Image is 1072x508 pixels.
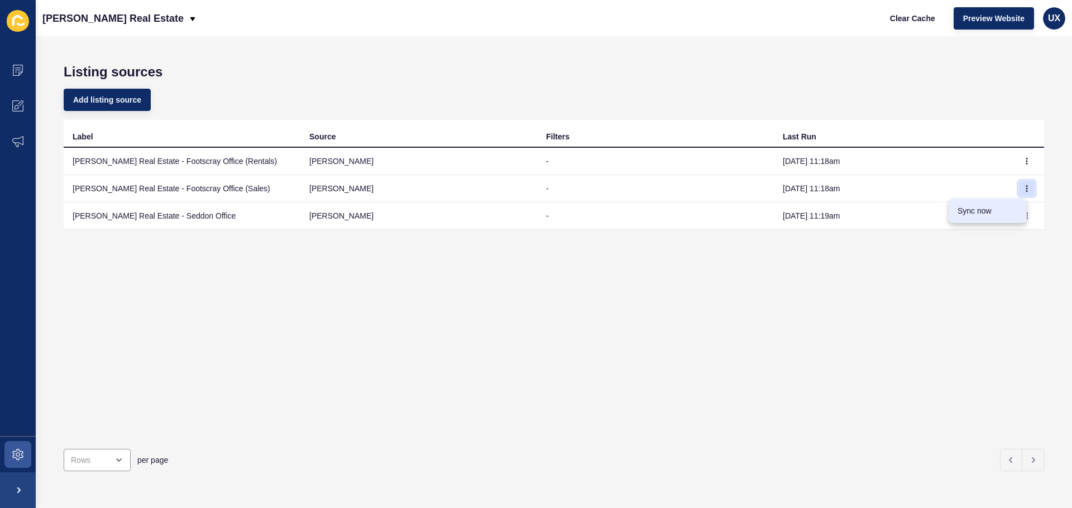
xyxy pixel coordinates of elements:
[537,148,774,175] td: -
[954,7,1034,30] button: Preview Website
[64,89,151,111] button: Add listing source
[42,4,184,32] p: [PERSON_NAME] Real Estate
[300,175,537,202] td: [PERSON_NAME]
[537,175,774,202] td: -
[64,148,300,175] td: [PERSON_NAME] Real Estate - Footscray Office (Rentals)
[64,202,300,230] td: [PERSON_NAME] Real Estate - Seddon Office
[890,13,935,24] span: Clear Cache
[783,131,816,142] div: Last Run
[774,148,1011,175] td: [DATE] 11:18am
[137,454,168,466] span: per page
[546,131,569,142] div: Filters
[963,13,1025,24] span: Preview Website
[949,199,1027,223] a: Sync now
[73,94,141,105] span: Add listing source
[64,449,131,471] div: open menu
[309,131,336,142] div: Source
[73,131,93,142] div: Label
[300,148,537,175] td: [PERSON_NAME]
[774,175,1011,202] td: [DATE] 11:18am
[1048,13,1060,24] span: UX
[537,202,774,230] td: -
[300,202,537,230] td: [PERSON_NAME]
[774,202,1011,230] td: [DATE] 11:19am
[64,64,1044,80] h1: Listing sources
[64,175,300,202] td: [PERSON_NAME] Real Estate - Footscray Office (Sales)
[880,7,945,30] button: Clear Cache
